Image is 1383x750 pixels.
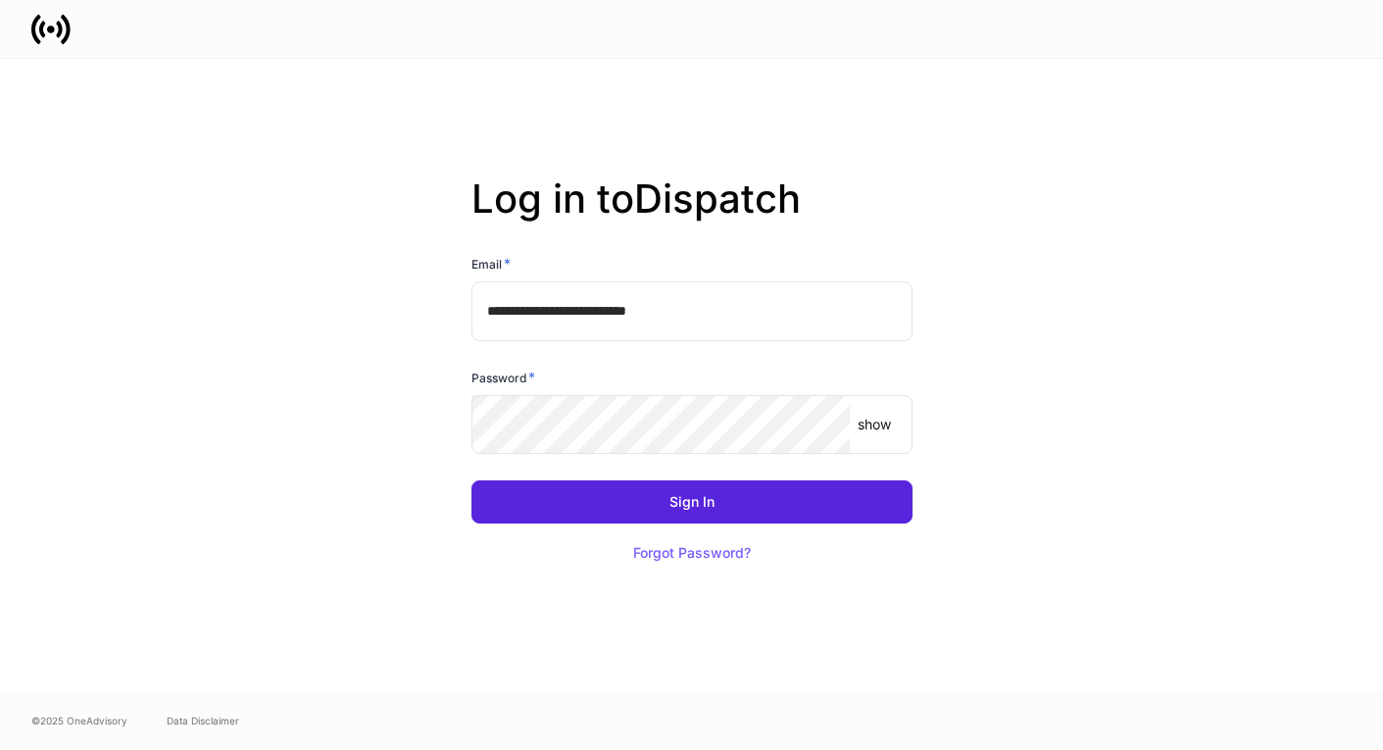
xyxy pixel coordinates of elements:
button: Forgot Password? [609,531,775,575]
h2: Log in to Dispatch [471,175,913,254]
span: © 2025 OneAdvisory [31,713,127,728]
h6: Email [471,254,511,274]
a: Data Disclaimer [167,713,239,728]
p: show [858,415,891,434]
button: Sign In [471,480,913,524]
div: Forgot Password? [633,546,751,560]
div: Sign In [669,495,715,509]
h6: Password [471,368,535,387]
